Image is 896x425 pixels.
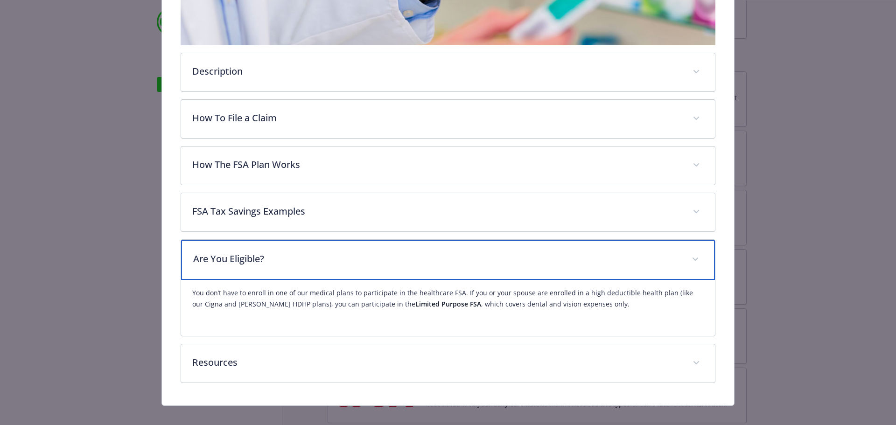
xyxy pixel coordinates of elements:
p: FSA Tax Savings Examples [192,204,682,218]
div: FSA Tax Savings Examples [181,193,715,231]
div: Are You Eligible? [181,240,715,280]
div: Description [181,53,715,91]
p: You don’t have to enroll in one of our medical plans to participate in the healthcare FSA. If you... [192,287,704,310]
strong: Limited Purpose FSA [415,300,481,308]
p: How The FSA Plan Works [192,158,682,172]
p: Description [192,64,682,78]
p: Resources [192,355,682,369]
div: How The FSA Plan Works [181,146,715,185]
p: How To File a Claim [192,111,682,125]
div: Resources [181,344,715,383]
p: Are You Eligible? [193,252,681,266]
div: Are You Eligible? [181,280,715,336]
div: How To File a Claim [181,100,715,138]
